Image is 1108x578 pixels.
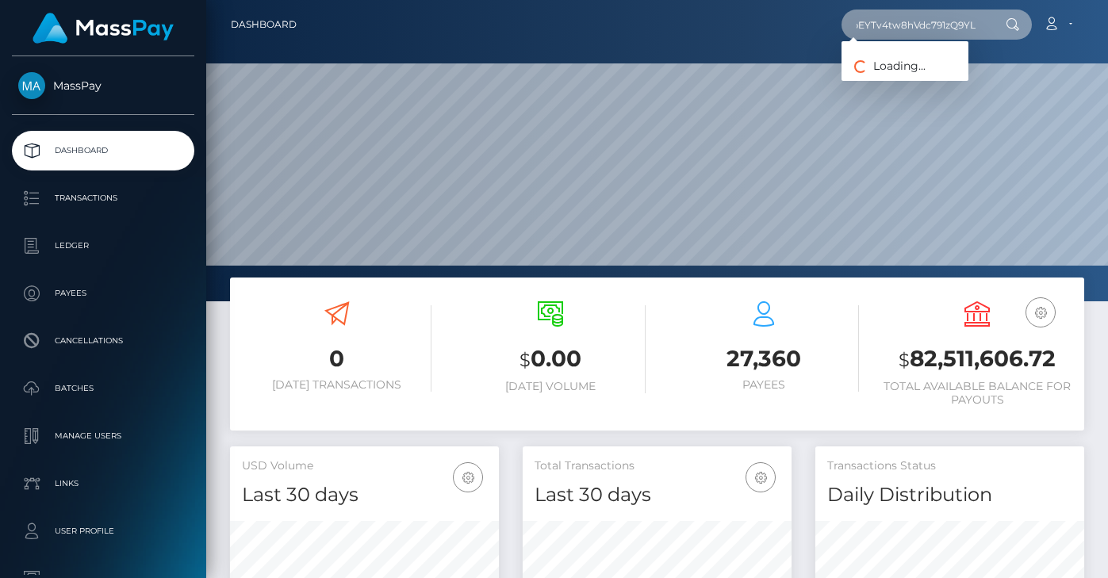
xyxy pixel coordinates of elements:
[18,424,188,448] p: Manage Users
[12,416,194,456] a: Manage Users
[827,481,1072,509] h4: Daily Distribution
[242,343,431,374] h3: 0
[12,78,194,93] span: MassPay
[669,343,859,374] h3: 27,360
[12,464,194,503] a: Links
[535,458,780,474] h5: Total Transactions
[242,378,431,392] h6: [DATE] Transactions
[18,72,45,99] img: MassPay
[899,349,910,371] small: $
[12,131,194,170] a: Dashboard
[12,226,194,266] a: Ledger
[519,349,531,371] small: $
[842,59,926,73] span: Loading...
[12,511,194,551] a: User Profile
[18,139,188,163] p: Dashboard
[12,274,194,313] a: Payees
[883,343,1072,376] h3: 82,511,606.72
[18,472,188,496] p: Links
[455,343,645,376] h3: 0.00
[18,281,188,305] p: Payees
[18,519,188,543] p: User Profile
[18,377,188,400] p: Batches
[33,13,174,44] img: MassPay Logo
[18,234,188,258] p: Ledger
[18,329,188,353] p: Cancellations
[231,8,297,41] a: Dashboard
[12,178,194,218] a: Transactions
[669,378,859,392] h6: Payees
[242,481,487,509] h4: Last 30 days
[242,458,487,474] h5: USD Volume
[455,380,645,393] h6: [DATE] Volume
[12,369,194,408] a: Batches
[535,481,780,509] h4: Last 30 days
[842,10,991,40] input: Search...
[12,321,194,361] a: Cancellations
[18,186,188,210] p: Transactions
[883,380,1072,407] h6: Total Available Balance for Payouts
[827,458,1072,474] h5: Transactions Status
